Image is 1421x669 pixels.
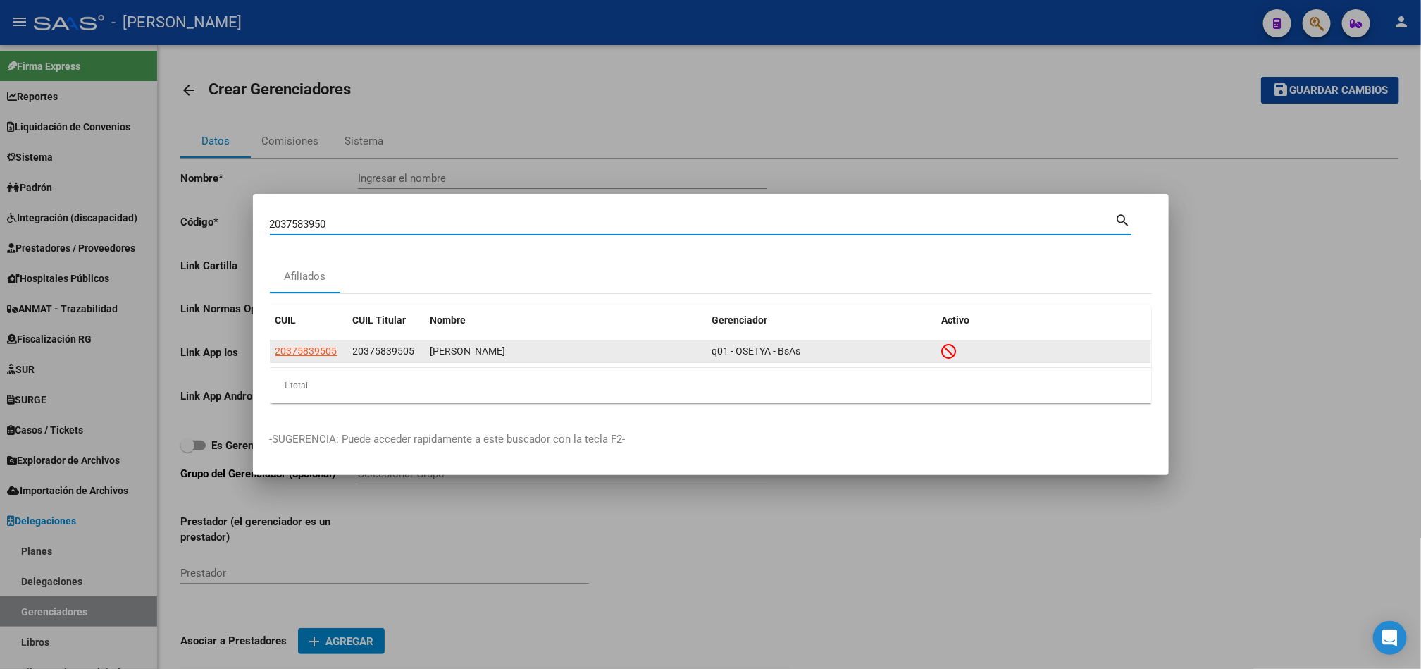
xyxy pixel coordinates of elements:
[430,343,701,360] div: [PERSON_NAME]
[941,314,969,326] span: Activo
[284,269,325,285] div: Afiliados
[270,431,1152,448] p: -SUGERENCIA: Puede acceder rapidamente a este buscador con la tecla F2-
[1373,621,1407,655] div: Open Intercom Messenger
[270,368,1152,403] div: 1 total
[270,305,347,336] datatable-header-cell: CUIL
[353,345,415,357] span: 20375839505
[275,345,337,357] span: 20375839505
[1115,211,1131,228] mat-icon: search
[707,305,936,336] datatable-header-cell: Gerenciador
[712,314,768,326] span: Gerenciador
[936,305,1151,336] datatable-header-cell: Activo
[347,305,425,336] datatable-header-cell: CUIL Titular
[712,345,801,357] span: q01 - OSETYA - BsAs
[275,314,297,326] span: CUIL
[430,314,466,326] span: Nombre
[425,305,707,336] datatable-header-cell: Nombre
[353,314,407,326] span: CUIL Titular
